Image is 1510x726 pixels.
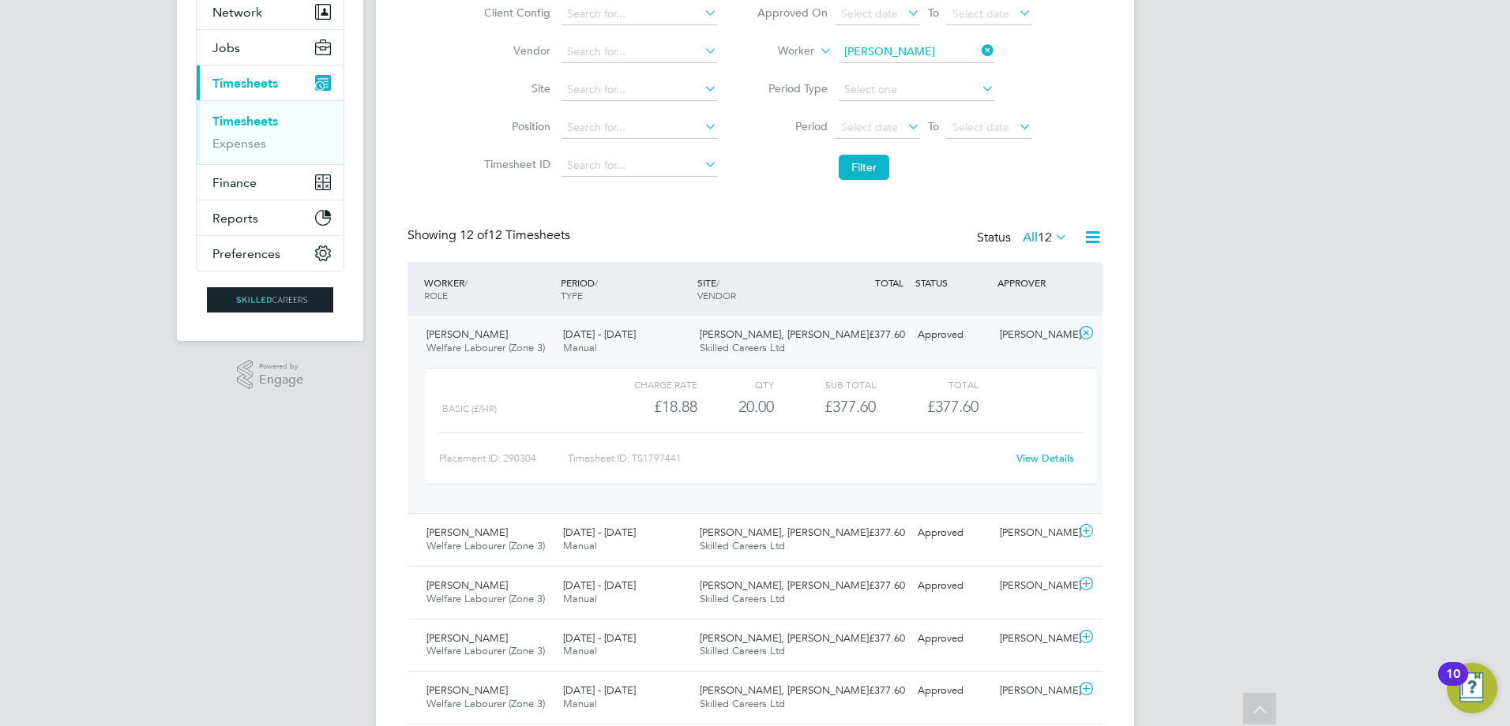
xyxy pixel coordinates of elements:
[408,227,573,244] div: Showing
[994,268,1076,297] div: APPROVER
[426,578,508,592] span: [PERSON_NAME]
[841,6,898,21] span: Select date
[562,41,717,63] input: Search for...
[197,165,344,200] button: Finance
[426,341,545,354] span: Welfare Labourer (Zone 3)
[927,397,978,416] span: £377.60
[829,626,911,652] div: £377.60
[911,626,994,652] div: Approved
[442,403,497,414] span: Basic (£/HR)
[693,268,830,309] div: SITE
[994,678,1076,704] div: [PERSON_NAME]
[700,341,785,354] span: Skilled Careers Ltd
[196,287,344,312] a: Go to home page
[1023,230,1068,245] label: All
[197,65,344,100] button: Timesheets
[562,79,717,101] input: Search for...
[212,211,258,226] span: Reports
[923,116,944,137] span: To
[700,539,785,552] span: Skilled Careers Ltd
[479,157,550,171] label: Timesheet ID
[563,341,597,354] span: Manual
[994,322,1076,348] div: [PERSON_NAME]
[563,683,636,697] span: [DATE] - [DATE]
[479,43,550,58] label: Vendor
[923,2,944,23] span: To
[563,644,597,657] span: Manual
[911,573,994,599] div: Approved
[563,526,636,539] span: [DATE] - [DATE]
[426,644,545,657] span: Welfare Labourer (Zone 3)
[595,394,697,420] div: £18.88
[197,200,344,235] button: Reports
[212,114,278,129] a: Timesheets
[839,41,994,63] input: Search for...
[994,520,1076,546] div: [PERSON_NAME]
[197,30,344,65] button: Jobs
[479,81,550,95] label: Site
[700,631,869,645] span: [PERSON_NAME], [PERSON_NAME]
[1446,674,1460,694] div: 10
[911,520,994,546] div: Approved
[563,592,597,605] span: Manual
[697,289,736,301] span: VENDOR
[1038,230,1052,245] span: 12
[829,573,911,599] div: £377.60
[426,683,508,697] span: [PERSON_NAME]
[426,327,508,341] span: [PERSON_NAME]
[697,394,774,420] div: 20.00
[841,120,898,134] span: Select date
[911,678,994,704] div: Approved
[568,446,1006,471] div: Timesheet ID: TS1797441
[420,268,557,309] div: WORKER
[460,227,570,243] span: 12 Timesheets
[212,175,257,190] span: Finance
[562,155,717,177] input: Search for...
[774,375,876,394] div: Sub Total
[426,631,508,645] span: [PERSON_NAME]
[757,119,828,133] label: Period
[700,327,869,341] span: [PERSON_NAME], [PERSON_NAME]
[743,43,814,59] label: Worker
[197,236,344,271] button: Preferences
[426,697,545,710] span: Welfare Labourer (Zone 3)
[259,373,303,387] span: Engage
[426,592,545,605] span: Welfare Labourer (Zone 3)
[595,375,697,394] div: Charge rate
[212,136,266,151] a: Expenses
[563,697,597,710] span: Manual
[563,631,636,645] span: [DATE] - [DATE]
[875,276,903,289] span: TOTAL
[1447,663,1497,713] button: Open Resource Center, 10 new notifications
[829,322,911,348] div: £377.60
[197,100,344,164] div: Timesheets
[829,678,911,704] div: £377.60
[700,526,869,539] span: [PERSON_NAME], [PERSON_NAME]
[479,119,550,133] label: Position
[952,6,1009,21] span: Select date
[977,227,1071,249] div: Status
[1016,451,1074,465] a: View Details
[207,287,333,312] img: skilledcareers-logo-retina.png
[424,289,448,301] span: ROLE
[557,268,693,309] div: PERIOD
[829,520,911,546] div: £377.60
[876,375,978,394] div: Total
[697,375,774,394] div: QTY
[212,40,240,55] span: Jobs
[911,268,994,297] div: STATUS
[426,539,545,552] span: Welfare Labourer (Zone 3)
[757,6,828,20] label: Approved On
[562,3,717,25] input: Search for...
[561,289,583,301] span: TYPE
[700,683,869,697] span: [PERSON_NAME], [PERSON_NAME]
[464,276,468,289] span: /
[212,5,262,20] span: Network
[237,360,304,390] a: Powered byEngage
[212,246,280,261] span: Preferences
[911,322,994,348] div: Approved
[839,79,994,101] input: Select one
[479,6,550,20] label: Client Config
[700,592,785,605] span: Skilled Careers Ltd
[259,360,303,373] span: Powered by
